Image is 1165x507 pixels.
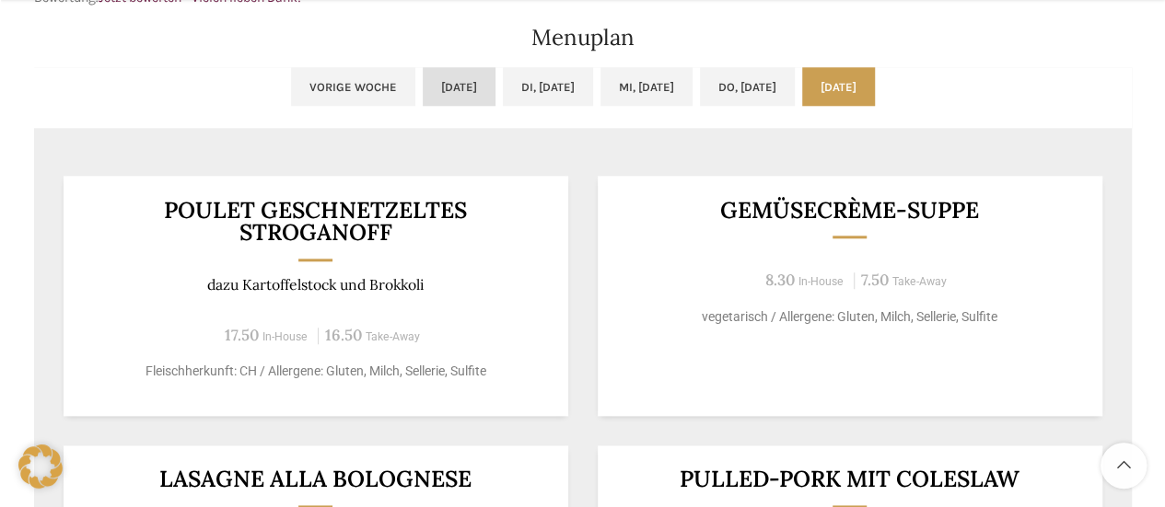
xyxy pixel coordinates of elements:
p: dazu Kartoffelstock und Brokkoli [86,276,545,294]
a: [DATE] [802,67,875,106]
p: vegetarisch / Allergene: Gluten, Milch, Sellerie, Sulfite [620,307,1079,327]
span: 17.50 [225,325,259,345]
a: Di, [DATE] [503,67,593,106]
a: Vorige Woche [291,67,415,106]
h3: Gemüsecrème-Suppe [620,199,1079,222]
p: Fleischherkunft: CH / Allergene: Gluten, Milch, Sellerie, Sulfite [86,362,545,381]
span: Take-Away [366,330,420,343]
a: Mi, [DATE] [600,67,693,106]
span: In-House [798,275,844,288]
a: Scroll to top button [1101,443,1147,489]
h3: Poulet Geschnetzeltes Stroganoff [86,199,545,244]
span: Take-Away [892,275,947,288]
a: Do, [DATE] [700,67,795,106]
span: 8.30 [765,270,795,290]
span: 16.50 [325,325,362,345]
h2: Menuplan [34,27,1132,49]
span: 7.50 [861,270,889,290]
span: In-House [262,330,308,343]
a: [DATE] [423,67,495,106]
h3: LASAGNE ALLA BOLOGNESE [86,467,545,490]
h3: Pulled-Pork mit Coleslaw [620,467,1079,490]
